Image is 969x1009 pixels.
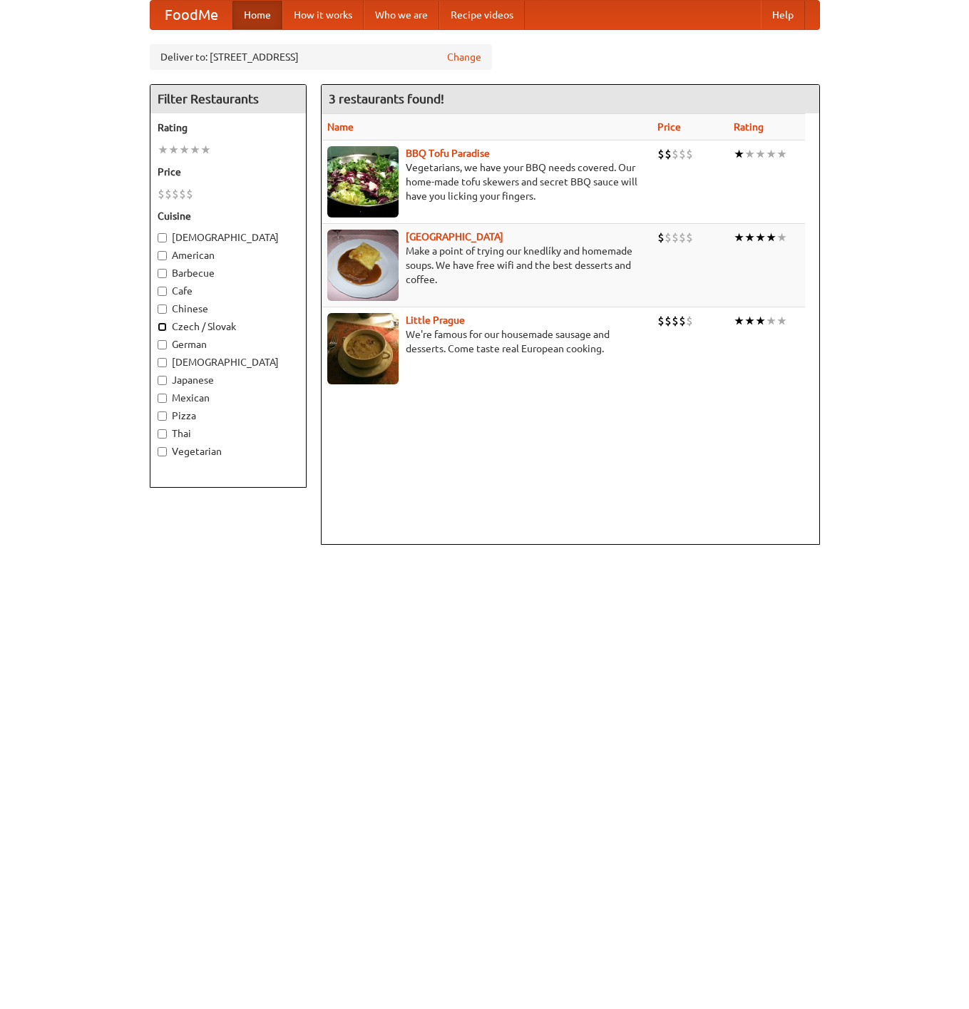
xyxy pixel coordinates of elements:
label: [DEMOGRAPHIC_DATA] [158,230,299,245]
a: Change [447,50,481,64]
li: ★ [766,313,776,329]
a: BBQ Tofu Paradise [406,148,490,159]
input: Vegetarian [158,447,167,456]
li: ★ [734,146,744,162]
li: ★ [744,313,755,329]
li: ★ [744,230,755,245]
li: $ [158,186,165,202]
li: $ [179,186,186,202]
p: We're famous for our housemade sausage and desserts. Come taste real European cooking. [327,327,647,356]
label: Mexican [158,391,299,405]
img: littleprague.jpg [327,313,399,384]
a: Help [761,1,805,29]
h5: Price [158,165,299,179]
li: ★ [776,313,787,329]
p: Make a point of trying our knedlíky and homemade soups. We have free wifi and the best desserts a... [327,244,647,287]
li: ★ [744,146,755,162]
li: $ [172,186,179,202]
li: $ [165,186,172,202]
input: Barbecue [158,269,167,278]
a: Who we are [364,1,439,29]
input: German [158,340,167,349]
label: Cafe [158,284,299,298]
input: [DEMOGRAPHIC_DATA] [158,358,167,367]
a: How it works [282,1,364,29]
li: $ [679,146,686,162]
label: Thai [158,426,299,441]
li: $ [657,313,665,329]
li: $ [686,146,693,162]
a: Name [327,121,354,133]
li: $ [679,313,686,329]
li: ★ [190,142,200,158]
li: ★ [755,146,766,162]
label: American [158,248,299,262]
a: [GEOGRAPHIC_DATA] [406,231,503,242]
a: Recipe videos [439,1,525,29]
li: ★ [734,313,744,329]
label: Japanese [158,373,299,387]
li: ★ [179,142,190,158]
li: $ [657,146,665,162]
input: [DEMOGRAPHIC_DATA] [158,233,167,242]
li: $ [686,313,693,329]
img: tofuparadise.jpg [327,146,399,217]
li: ★ [776,230,787,245]
input: Czech / Slovak [158,322,167,332]
h5: Rating [158,121,299,135]
li: ★ [168,142,179,158]
li: $ [672,230,679,245]
label: Czech / Slovak [158,319,299,334]
li: $ [672,146,679,162]
a: FoodMe [150,1,232,29]
li: ★ [158,142,168,158]
h4: Filter Restaurants [150,85,306,113]
img: czechpoint.jpg [327,230,399,301]
li: $ [665,230,672,245]
input: Cafe [158,287,167,296]
li: $ [686,230,693,245]
a: Home [232,1,282,29]
li: $ [672,313,679,329]
a: Little Prague [406,314,465,326]
li: ★ [755,313,766,329]
label: Vegetarian [158,444,299,459]
label: German [158,337,299,352]
li: $ [665,313,672,329]
li: ★ [755,230,766,245]
li: ★ [766,146,776,162]
li: $ [665,146,672,162]
li: $ [679,230,686,245]
input: Mexican [158,394,167,403]
li: ★ [734,230,744,245]
label: [DEMOGRAPHIC_DATA] [158,355,299,369]
input: Japanese [158,376,167,385]
input: American [158,251,167,260]
li: ★ [776,146,787,162]
li: ★ [766,230,776,245]
input: Chinese [158,304,167,314]
div: Deliver to: [STREET_ADDRESS] [150,44,492,70]
label: Chinese [158,302,299,316]
label: Barbecue [158,266,299,280]
li: $ [186,186,193,202]
p: Vegetarians, we have your BBQ needs covered. Our home-made tofu skewers and secret BBQ sauce will... [327,160,647,203]
input: Pizza [158,411,167,421]
a: Rating [734,121,764,133]
li: ★ [200,142,211,158]
input: Thai [158,429,167,439]
ng-pluralize: 3 restaurants found! [329,92,444,106]
li: $ [657,230,665,245]
h5: Cuisine [158,209,299,223]
a: Price [657,121,681,133]
label: Pizza [158,409,299,423]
